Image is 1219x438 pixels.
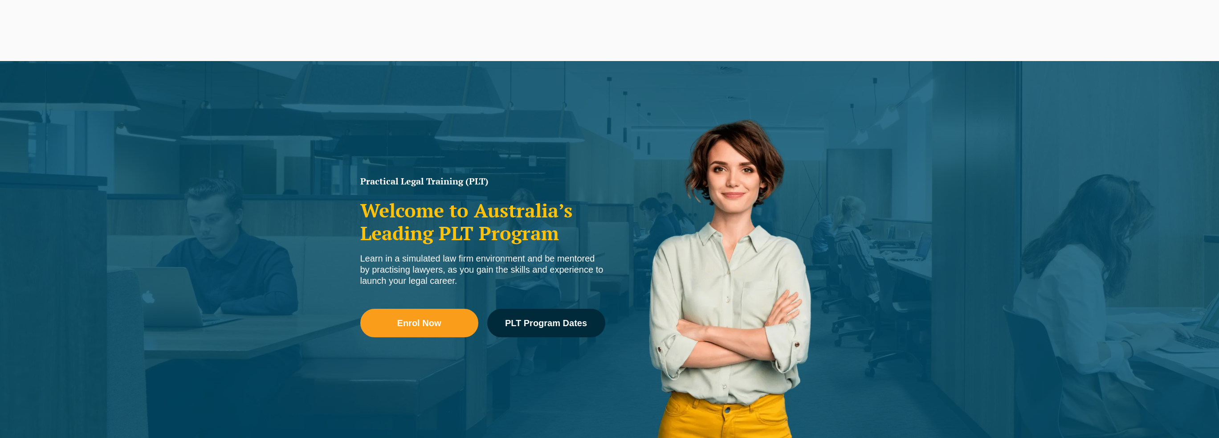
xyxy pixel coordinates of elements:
div: Learn in a simulated law firm environment and be mentored by practising lawyers, as you gain the ... [360,253,605,287]
span: Enrol Now [397,319,441,327]
a: Enrol Now [360,309,478,337]
h2: Welcome to Australia’s Leading PLT Program [360,199,605,244]
span: PLT Program Dates [505,319,587,327]
h1: Practical Legal Training (PLT) [360,177,605,186]
a: PLT Program Dates [487,309,605,337]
